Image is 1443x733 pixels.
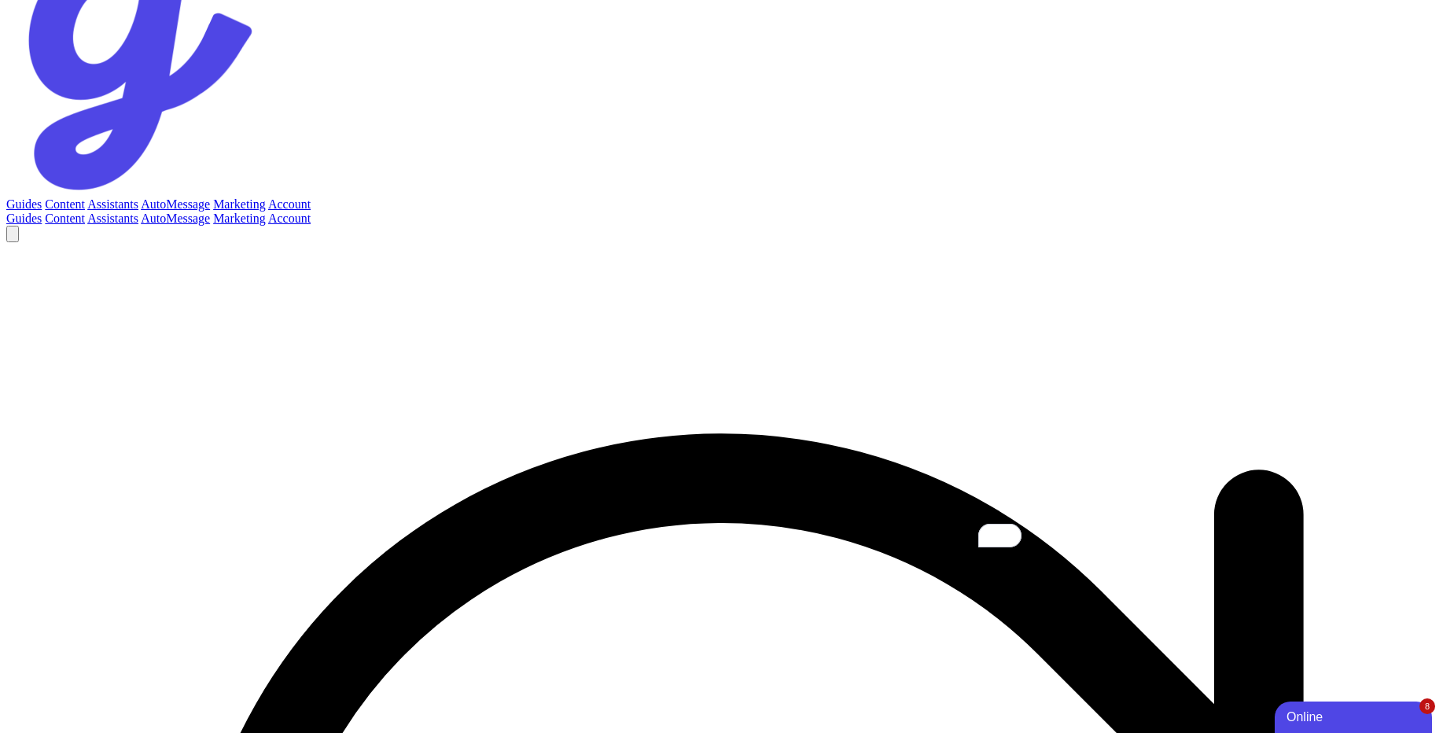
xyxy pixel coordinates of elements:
button: Notifications [6,226,19,242]
a: Content [45,212,85,225]
a: Marketing [213,197,266,211]
a: Assistants [87,197,138,211]
a: Assistants [87,212,138,225]
iframe: chat widget [1275,698,1435,733]
a: Guides [6,212,42,225]
a: Account [268,197,311,211]
a: AutoMessage [141,197,210,211]
a: Account [268,212,311,225]
a: AutoMessage [141,212,210,225]
a: Content [45,197,85,211]
a: Marketing [213,212,266,225]
a: Guides [6,197,42,211]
